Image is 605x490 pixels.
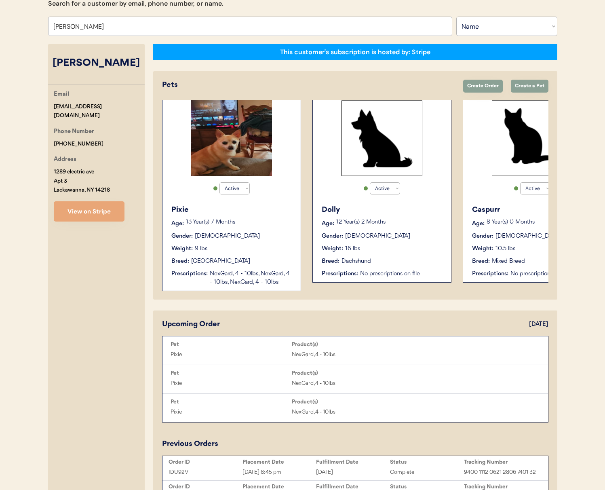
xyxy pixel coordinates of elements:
input: Search by name [48,17,452,36]
div: Status [390,459,464,465]
div: Weight: [322,245,343,253]
img: 20240717_172127-60c26c18-cf15-4f77-95e9-c07790c2f1fa.jpg [191,100,272,176]
div: Dachshund [341,257,371,266]
div: 16 lbs [345,245,360,253]
div: Prescriptions: [472,270,508,278]
div: IDU92V [169,468,242,477]
div: Fulfillment Date [316,484,390,490]
div: Phone Number [54,127,94,137]
div: Complete [390,468,464,477]
div: 1289 electric ave Apt 3 Lackawanna, NY 14218 [54,167,110,195]
div: 10.5 lbs [495,245,515,253]
div: Pet [171,399,292,405]
div: Email [54,90,69,100]
div: Order ID [169,484,242,490]
img: Rectangle%2029.svg [341,100,422,176]
div: [GEOGRAPHIC_DATA] [191,257,250,266]
div: Gender: [171,232,193,241]
div: [DEMOGRAPHIC_DATA] [195,232,260,241]
div: No prescriptions on file [510,270,593,278]
div: This customer's subscription is hosted by: Stripe [280,48,430,57]
div: Placement Date [242,484,316,490]
div: Breed: [171,257,189,266]
div: Placement Date [242,459,316,465]
div: [PHONE_NUMBER] [54,139,103,149]
div: Pet [171,341,292,348]
div: [DATE] [529,320,548,329]
div: Address [54,155,76,165]
div: Breed: [322,257,339,266]
div: NexGard, 4 - 10lbs [292,379,413,388]
div: Pet [171,370,292,376]
p: 12 Year(s) 2 Months [336,220,443,225]
div: Weight: [472,245,493,253]
div: Age: [472,220,485,228]
div: Mixed Breed [492,257,525,266]
div: Fulfillment Date [316,459,390,465]
div: [DEMOGRAPHIC_DATA] [345,232,410,241]
button: View on Stripe [54,201,124,222]
div: [DATE] 8:45 pm [242,468,316,477]
div: 9 lbs [195,245,207,253]
div: Upcoming Order [162,319,220,330]
div: Prescriptions: [171,270,208,278]
div: Product(s) [292,399,413,405]
div: Prescriptions: [322,270,358,278]
div: [DEMOGRAPHIC_DATA] [495,232,561,241]
div: Gender: [472,232,493,241]
p: 8 Year(s) 0 Months [487,220,593,225]
div: Gender: [322,232,343,241]
img: Rectangle%2029%20%281%29.svg [492,100,573,176]
div: NexGard, 4 - 10lbs, NexGard, 4 - 10lbs, NexGard, 4 - 10lbs [210,270,293,287]
div: Age: [171,220,184,228]
div: Weight: [171,245,193,253]
div: [DATE] [316,468,390,477]
div: Product(s) [292,370,413,376]
button: Create Order [463,80,503,93]
div: Pets [162,80,455,91]
div: Tracking Number [464,459,538,465]
div: Pixie [171,379,292,388]
div: Pixie [171,350,292,359]
div: Tracking Number [464,484,538,490]
div: NexGard, 4 - 10lbs [292,408,413,417]
p: 13 Year(s) 7 Months [186,220,293,225]
div: Status [390,484,464,490]
div: No prescriptions on file [360,270,443,278]
div: Previous Orders [162,439,218,450]
div: NexGard, 4 - 10lbs [292,350,413,359]
div: [PERSON_NAME] [48,56,145,71]
div: Pixie [171,205,293,215]
button: Create a Pet [511,80,548,93]
div: Order ID [169,459,242,465]
div: Product(s) [292,341,413,348]
div: 9400 1112 0621 2806 7401 32 [464,468,538,477]
div: [EMAIL_ADDRESS][DOMAIN_NAME] [54,102,145,121]
div: Dolly [322,205,443,215]
div: Caspurr [472,205,593,215]
div: Pixie [171,408,292,417]
div: Breed: [472,257,490,266]
div: Age: [322,220,334,228]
